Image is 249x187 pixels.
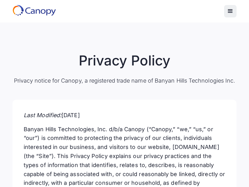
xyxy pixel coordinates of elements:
div: Privacy notice for Canopy, a registered trade name of Banyan Hills Technologies Inc. [12,76,237,85]
div: menu [224,5,237,17]
em: Last Modified: [24,112,61,118]
p: [DATE] [24,111,225,120]
h1: Privacy Policy [12,52,237,69]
